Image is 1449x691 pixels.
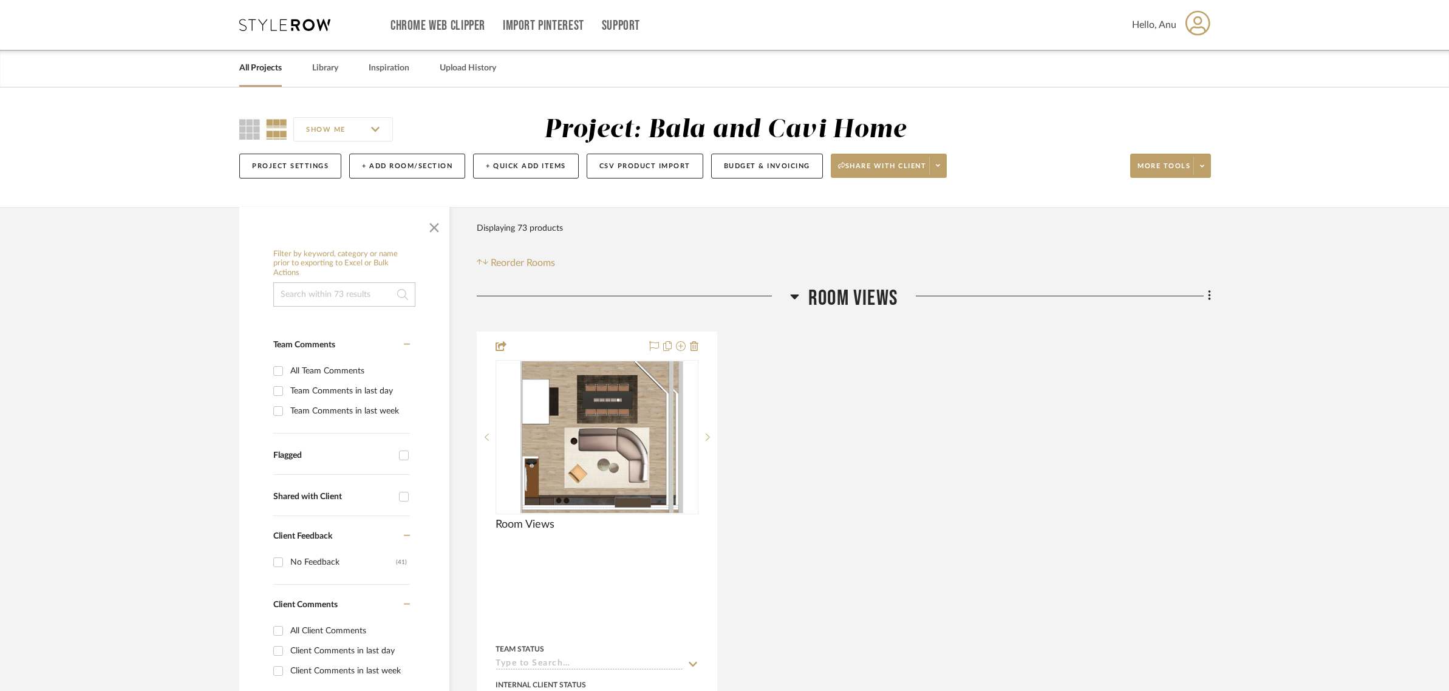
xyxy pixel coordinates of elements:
[396,553,407,572] div: (41)
[544,117,906,143] div: Project: Bala and Cavi Home
[477,216,563,240] div: Displaying 73 products
[477,256,555,270] button: Reorder Rooms
[290,661,407,681] div: Client Comments in last week
[290,553,396,572] div: No Feedback
[440,60,496,77] a: Upload History
[273,250,415,278] h6: Filter by keyword, category or name prior to exporting to Excel or Bulk Actions
[239,154,341,179] button: Project Settings
[496,659,684,670] input: Type to Search…
[273,282,415,307] input: Search within 73 results
[831,154,947,178] button: Share with client
[491,256,555,270] span: Reorder Rooms
[503,21,584,31] a: Import Pinterest
[473,154,579,179] button: + Quick Add Items
[1137,162,1190,180] span: More tools
[273,451,393,461] div: Flagged
[290,401,407,421] div: Team Comments in last week
[290,361,407,381] div: All Team Comments
[602,21,640,31] a: Support
[520,361,673,513] img: Room Views
[239,60,282,77] a: All Projects
[422,213,446,237] button: Close
[312,60,338,77] a: Library
[1130,154,1211,178] button: More tools
[587,154,703,179] button: CSV Product Import
[711,154,823,179] button: Budget & Invoicing
[496,518,554,531] span: Room Views
[290,381,407,401] div: Team Comments in last day
[496,679,586,690] div: Internal Client Status
[369,60,409,77] a: Inspiration
[349,154,465,179] button: + Add Room/Section
[496,644,544,655] div: Team Status
[273,492,393,502] div: Shared with Client
[838,162,927,180] span: Share with client
[273,341,335,349] span: Team Comments
[1132,18,1176,32] span: Hello, Anu
[290,621,407,641] div: All Client Comments
[273,532,332,540] span: Client Feedback
[808,285,898,311] span: Room Views
[273,601,338,609] span: Client Comments
[290,641,407,661] div: Client Comments in last day
[390,21,485,31] a: Chrome Web Clipper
